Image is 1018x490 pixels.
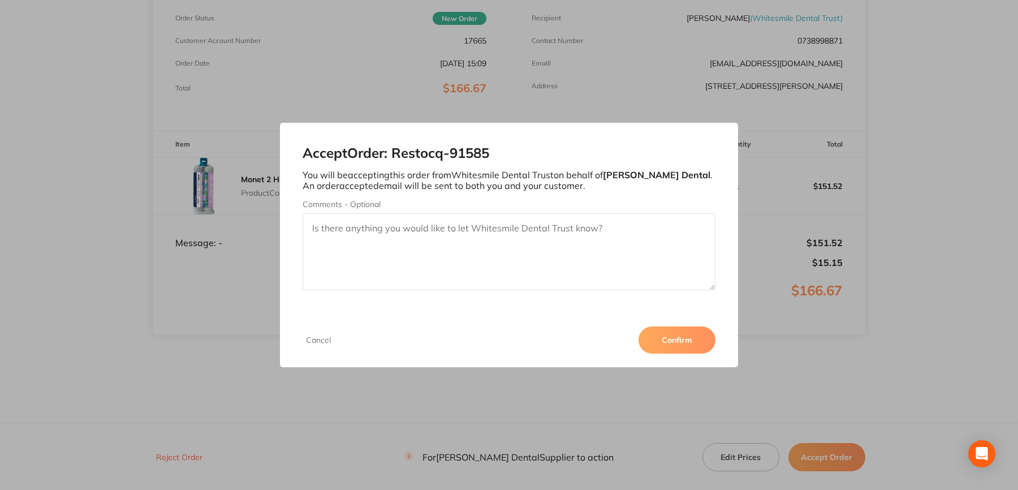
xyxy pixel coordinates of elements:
button: Cancel [303,335,334,345]
b: [PERSON_NAME] Dental [603,169,710,180]
p: You will be accepting this order from Whitesmile Dental Trust on behalf of . An order accepted em... [303,170,715,191]
button: Confirm [639,326,715,354]
div: Open Intercom Messenger [968,440,995,467]
h2: Accept Order: Restocq- 91585 [303,145,715,161]
label: Comments - Optional [303,200,715,209]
